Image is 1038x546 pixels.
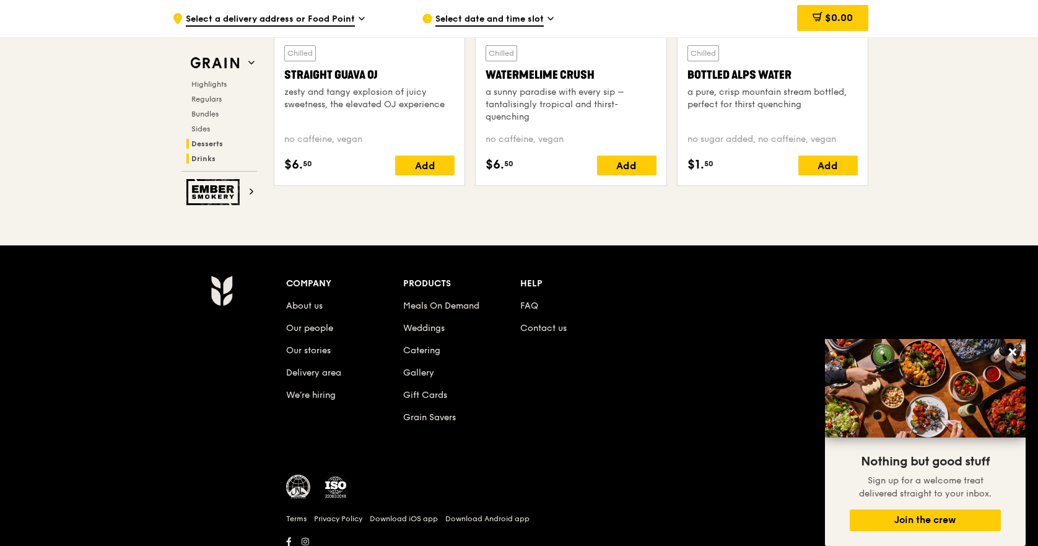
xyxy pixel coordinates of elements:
div: Add [395,156,455,175]
div: zesty and tangy explosion of juicy sweetness, the elevated OJ experience [284,86,455,111]
a: Meals On Demand [403,301,479,311]
span: Sign up for a welcome treat delivered straight to your inbox. [859,475,992,499]
span: 50 [704,159,713,169]
a: Catering [403,345,440,356]
div: no sugar added, no caffeine, vegan [687,133,858,146]
span: 50 [504,159,513,169]
span: $1. [687,156,704,174]
a: Gift Cards [403,390,447,400]
span: Drinks [191,154,216,163]
a: Weddings [403,323,445,333]
span: Highlights [191,80,227,89]
span: Desserts [191,139,223,148]
span: $6. [284,156,303,174]
a: About us [286,301,323,311]
a: Privacy Policy [314,514,362,524]
a: Delivery area [286,368,341,378]
a: Contact us [520,323,567,333]
span: 50 [303,159,312,169]
div: Help [520,275,637,293]
a: Download Android app [445,514,530,524]
div: Straight Guava OJ [284,66,455,84]
span: $6. [486,156,504,174]
div: Bottled Alps Water [687,66,858,84]
img: Grain web logo [186,52,243,74]
div: Products [403,275,520,293]
div: Add [798,156,858,175]
div: a pure, crisp mountain stream bottled, perfect for thirst quenching [687,86,858,111]
span: Sides [191,125,210,133]
div: Company [286,275,403,293]
img: Grain [211,275,232,306]
img: ISO Certified [323,475,348,500]
a: Our stories [286,345,331,356]
a: Terms [286,514,307,524]
span: $0.00 [825,12,853,24]
a: Download iOS app [370,514,438,524]
div: Chilled [284,45,316,61]
div: Chilled [687,45,719,61]
div: Watermelime Crush [486,66,656,84]
button: Close [1003,342,1023,362]
a: Gallery [403,368,434,378]
img: Ember Smokery web logo [186,179,243,205]
div: Chilled [486,45,517,61]
div: no caffeine, vegan [284,133,455,146]
span: Select a delivery address or Food Point [186,13,355,27]
div: no caffeine, vegan [486,133,656,146]
a: Our people [286,323,333,333]
div: a sunny paradise with every sip – tantalisingly tropical and thirst-quenching [486,86,656,123]
span: Regulars [191,95,222,103]
span: Select date and time slot [435,13,544,27]
span: Bundles [191,110,219,118]
a: Grain Savers [403,412,456,423]
div: Add [597,156,656,175]
span: Nothing but good stuff [861,454,990,469]
img: DSC07876-Edit02-Large.jpeg [825,339,1026,438]
button: Join the crew [850,509,1001,531]
img: MUIS Halal Certified [286,475,311,500]
a: We’re hiring [286,390,336,400]
a: FAQ [520,301,538,311]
